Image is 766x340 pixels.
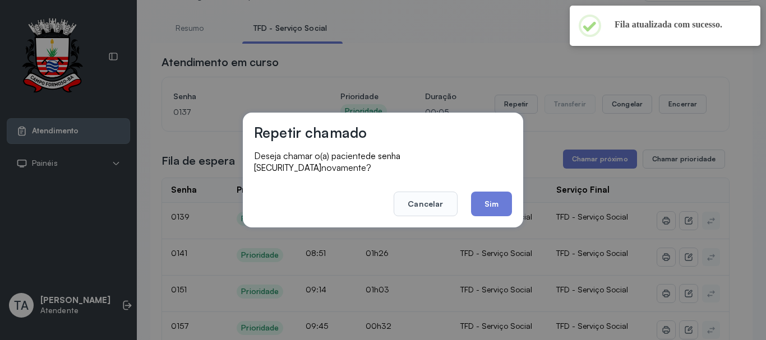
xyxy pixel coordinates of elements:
[254,151,400,173] span: de senha [SECURITY_DATA]
[254,150,512,174] p: Deseja chamar o(a) paciente novamente?
[394,192,457,216] button: Cancelar
[615,19,742,30] h2: Fila atualizada com sucesso.
[254,124,367,141] h3: Repetir chamado
[471,192,512,216] button: Sim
